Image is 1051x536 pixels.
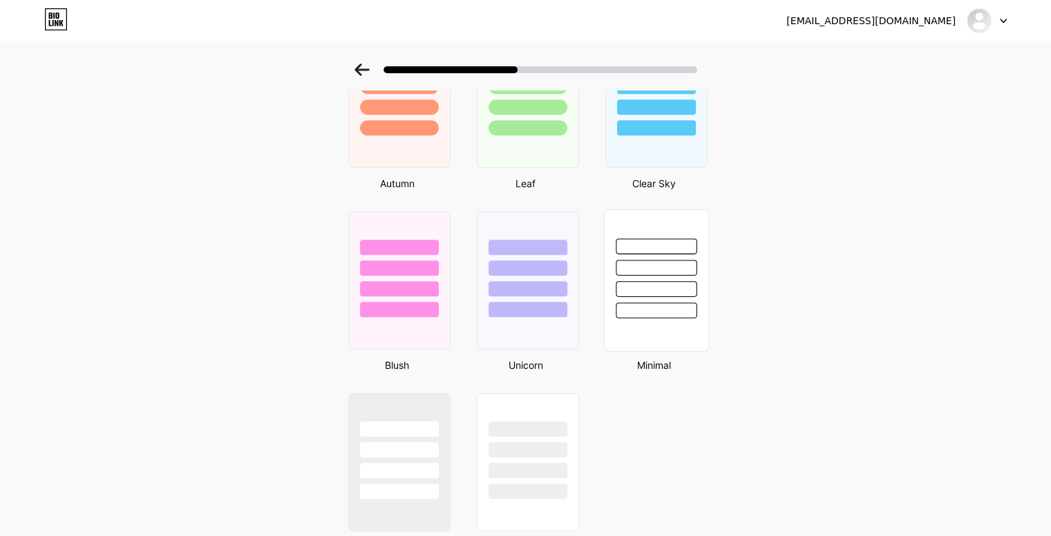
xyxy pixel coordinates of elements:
div: Unicorn [473,358,579,372]
div: Minimal [601,358,708,372]
div: Leaf [473,176,579,191]
div: Clear Sky [601,176,708,191]
img: lisaruxmedspa [966,8,992,34]
div: Blush [344,358,451,372]
div: Autumn [344,176,451,191]
div: [EMAIL_ADDRESS][DOMAIN_NAME] [786,14,956,28]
